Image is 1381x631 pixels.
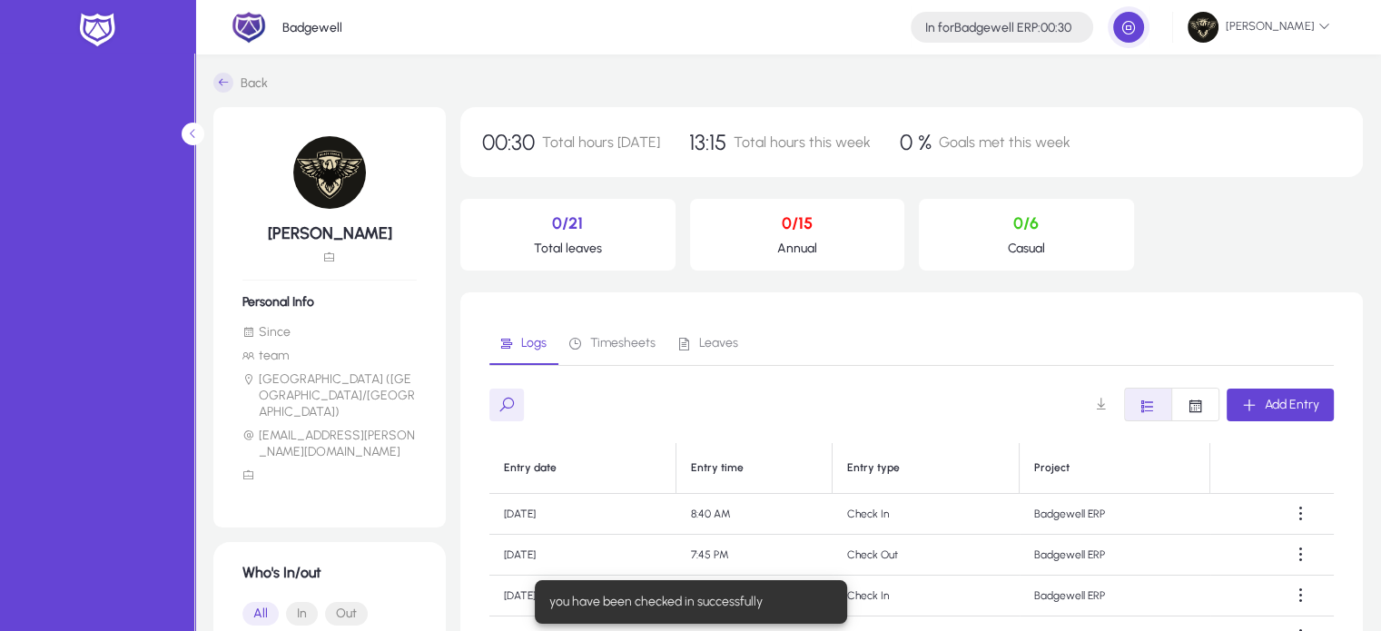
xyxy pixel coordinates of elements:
div: Project [1034,461,1195,475]
p: 0/21 [475,213,661,233]
td: [DATE] [489,494,676,535]
a: Back [213,73,268,93]
span: 00:30 [1041,20,1071,35]
span: [PERSON_NAME] [1188,12,1330,43]
span: 13:15 [689,129,726,155]
img: 77.jpg [293,136,366,209]
p: Total leaves [475,241,661,256]
td: [DATE] [489,576,676,616]
p: Badgewell [282,20,342,35]
div: you have been checked in successfully [535,580,840,624]
span: Logs [521,337,547,350]
span: Leaves [699,337,738,350]
h5: [PERSON_NAME] [242,223,417,243]
h6: Personal Info [242,294,417,310]
button: All [242,602,279,626]
td: Badgewell ERP [1020,535,1210,576]
span: Total hours this week [734,133,871,151]
div: Entry type [847,461,1004,475]
td: Badgewell ERP [1020,494,1210,535]
h4: Badgewell ERP [925,20,1071,35]
button: Add Entry [1227,389,1334,421]
td: Check Out [833,535,1020,576]
td: Check In [833,494,1020,535]
button: [PERSON_NAME] [1173,11,1345,44]
mat-button-toggle-group: Font Style [1124,388,1219,421]
td: 8:40 AM [676,494,833,535]
div: Project [1034,461,1070,475]
li: Since [242,324,417,340]
p: 0/6 [933,213,1120,233]
h1: Who's In/out [242,564,417,581]
td: 7:45 PM [676,535,833,576]
li: [GEOGRAPHIC_DATA] ([GEOGRAPHIC_DATA]/[GEOGRAPHIC_DATA]) [242,371,417,420]
li: [EMAIL_ADDRESS][PERSON_NAME][DOMAIN_NAME] [242,428,417,460]
p: Annual [705,241,891,256]
img: 77.jpg [1188,12,1218,43]
button: In [286,602,318,626]
div: Entry date [504,461,661,475]
span: 0 % [900,129,932,155]
span: : [1038,20,1041,35]
div: Entry type [847,461,900,475]
td: Check In [833,576,1020,616]
a: Logs [489,321,558,365]
span: Total hours [DATE] [542,133,660,151]
span: In for [925,20,954,35]
p: 0/15 [705,213,891,233]
p: Casual [933,241,1120,256]
span: 00:30 [482,129,535,155]
img: white-logo.png [74,11,120,49]
span: Add Entry [1265,397,1319,412]
span: Timesheets [590,337,656,350]
td: Badgewell ERP [1020,576,1210,616]
img: 2.png [232,10,266,44]
a: Leaves [667,321,750,365]
div: Entry date [504,461,557,475]
a: Timesheets [558,321,667,365]
li: team [242,348,417,364]
th: Entry time [676,443,833,494]
span: Goals met this week [939,133,1070,151]
button: Out [325,602,368,626]
td: [DATE] [489,535,676,576]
